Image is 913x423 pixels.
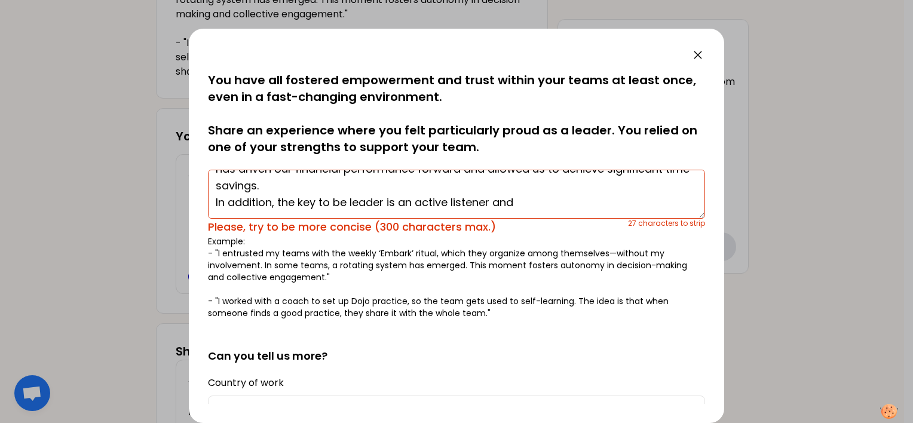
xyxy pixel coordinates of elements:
label: Country of work [208,376,284,390]
textarea: As a leader, what I am most proud of is creating an environment where the team feels empowered to... [208,170,705,219]
span: [GEOGRAPHIC_DATA] [216,403,681,420]
div: Please, try to be more concise (300 characters max.) [208,219,628,235]
p: Example: - "I entrusted my teams with the weekly ‘Embark’ ritual, which they organize among thems... [208,235,705,319]
p: You have all fostered empowerment and trust within your teams at least once, even in a fast-chang... [208,72,705,155]
div: 27 characters to strip [628,219,705,235]
h2: Can you tell us more? [208,329,705,364]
